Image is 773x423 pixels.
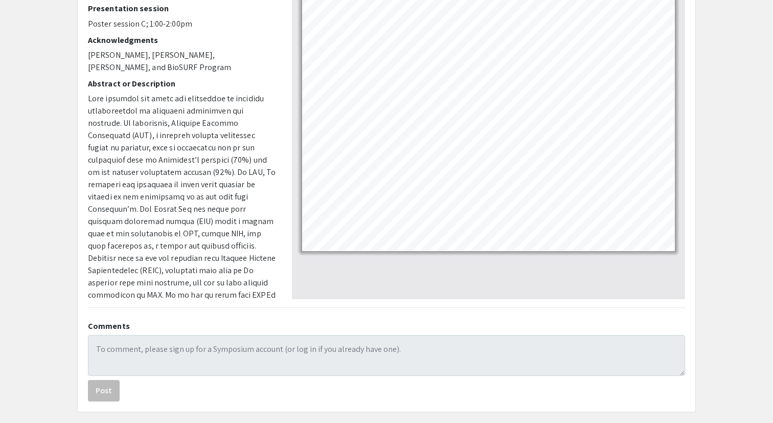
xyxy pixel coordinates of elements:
[88,4,277,13] h2: Presentation session
[88,321,685,331] h2: Comments
[88,18,277,30] p: Poster session C; 1:00-2:00pm
[88,79,277,88] h2: Abstract or Description
[88,49,277,74] p: [PERSON_NAME], [PERSON_NAME], [PERSON_NAME], and BioSURF Program
[88,380,120,402] button: Post
[88,35,277,45] h2: Acknowledgments
[8,377,43,415] iframe: Chat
